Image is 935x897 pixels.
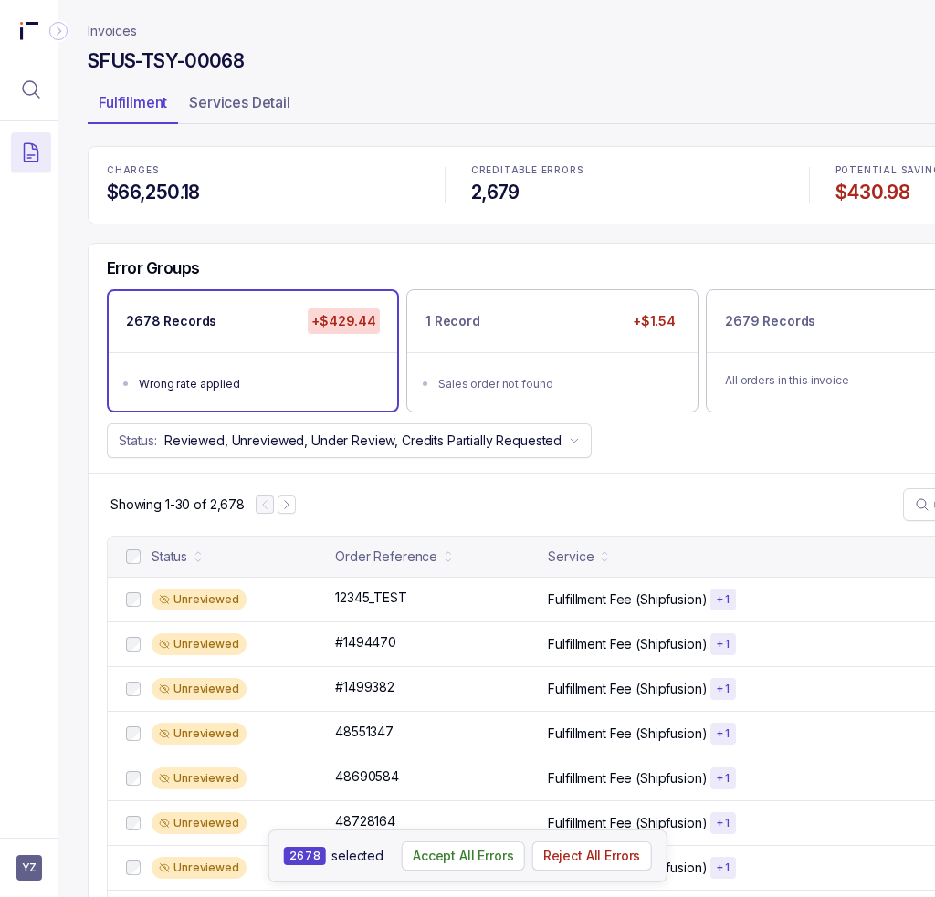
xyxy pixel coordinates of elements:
[716,726,730,741] p: + 1
[548,680,707,698] p: Fulfillment Fee (Shipfusion)
[413,847,514,865] p: Accept All Errors
[548,590,707,609] p: Fulfillment Fee (Shipfusion)
[99,91,167,113] p: Fulfillment
[126,860,141,875] input: checkbox-checkbox
[107,258,200,278] h5: Error Groups
[88,48,244,74] h4: SFUS-TSY-00068
[152,723,247,745] div: Unreviewed
[289,849,320,863] p: 2678
[152,678,247,700] div: Unreviewed
[126,312,216,330] p: 2678 Records
[548,814,707,832] p: Fulfillment Fee (Shipfusion)
[152,812,247,834] div: Unreviewed
[152,589,247,610] div: Unreviewed
[178,88,301,124] li: Tab Services Detail
[716,771,730,786] p: + 1
[88,22,137,40] a: Invoices
[548,548,594,566] div: Service
[88,88,178,124] li: Tab Fulfillment
[335,548,437,566] div: Order Reference
[331,847,383,865] p: selected
[126,816,141,830] input: checkbox-checkbox
[716,592,730,607] p: + 1
[438,375,678,393] div: Sales order not found
[716,637,730,652] p: + 1
[725,312,815,330] p: 2679 Records
[335,812,395,830] p: 48728164
[189,91,290,113] p: Services Detail
[110,495,245,514] div: Remaining page entries
[402,841,525,871] button: Accept All Errors
[278,495,296,514] button: Next Page
[284,847,326,865] span: Number selected
[11,69,51,110] button: Menu Icon Button MagnifyingGlassIcon
[471,165,783,176] p: CREDITABLE ERRORS
[119,432,157,450] p: Status:
[548,769,707,787] p: Fulfillment Fee (Shipfusion)
[126,549,141,564] input: checkbox-checkbox
[335,723,394,741] p: 48551347
[532,841,652,871] button: Reject All Errors
[126,726,141,741] input: checkbox-checkbox
[107,423,592,458] button: Status:Reviewed, Unreviewed, Under Review, Credits Partially Requested
[164,432,562,450] p: Reviewed, Unreviewed, Under Review, Credits Partially Requested
[126,771,141,786] input: checkbox-checkbox
[88,22,137,40] nav: breadcrumb
[110,495,245,514] p: Showing 1-30 of 2,678
[152,548,187,566] div: Status
[126,637,141,652] input: checkbox-checkbox
[11,132,51,172] button: Menu Icon Button DocumentTextIcon
[716,860,730,875] p: + 1
[152,857,247,879] div: Unreviewed
[471,180,783,205] h4: 2,679
[629,308,679,334] p: +$1.54
[107,165,419,176] p: CHARGES
[126,682,141,696] input: checkbox-checkbox
[47,20,69,42] div: Collapse Icon
[716,682,730,696] p: + 1
[152,633,247,655] div: Unreviewed
[716,816,730,830] p: + 1
[335,589,407,607] p: 12345_TEST
[543,847,641,865] p: Reject All Errors
[425,312,480,330] p: 1 Record
[335,767,399,786] p: 48690584
[335,678,394,696] p: #1499382
[308,308,380,334] p: +$429.44
[548,725,707,743] p: Fulfillment Fee (Shipfusion)
[139,375,378,393] div: Wrong rate applied
[548,635,707,653] p: Fulfillment Fee (Shipfusion)
[152,767,247,789] div: Unreviewed
[335,633,396,652] p: #1494470
[126,592,141,607] input: checkbox-checkbox
[107,180,419,205] h4: $66,250.18
[16,855,42,881] button: User initials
